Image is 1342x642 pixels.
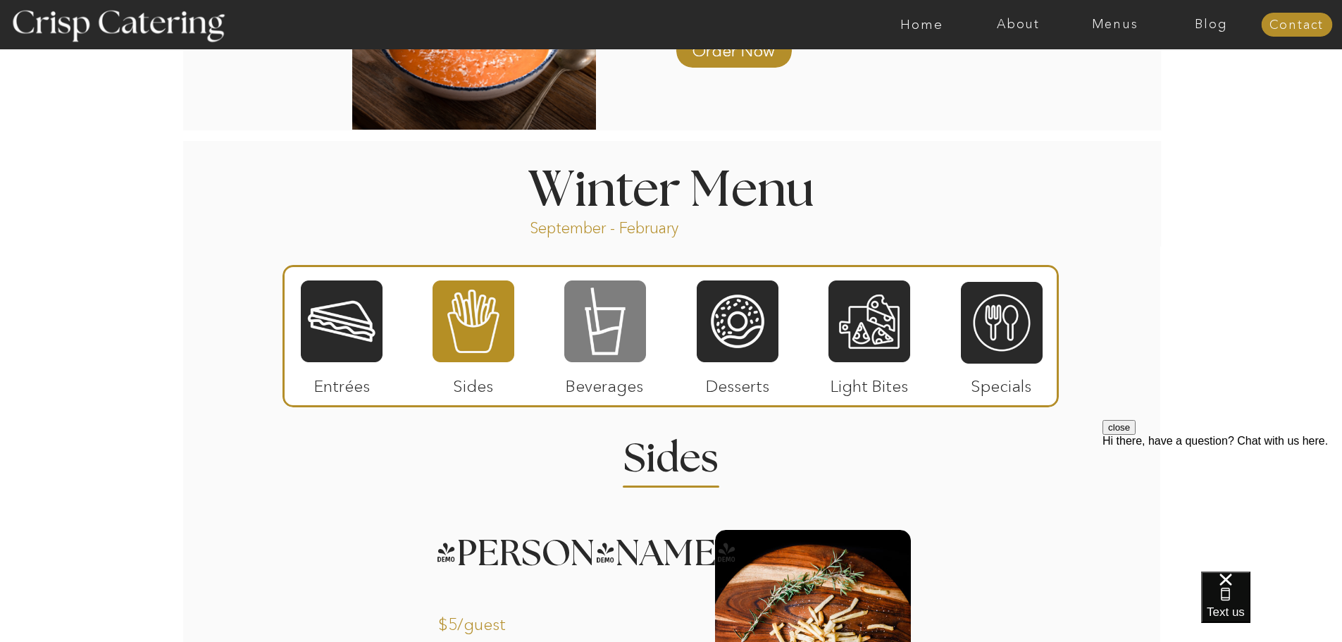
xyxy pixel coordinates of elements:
[476,166,867,208] h1: Winter Menu
[558,362,652,403] p: Beverages
[823,362,917,403] p: Light Bites
[435,536,695,553] h3: [PERSON_NAME]
[687,27,781,68] a: Order Now
[970,18,1067,32] a: About
[438,600,532,641] p: $5/guest
[602,439,740,467] h2: Sides
[530,218,723,234] p: September - February
[295,362,389,403] p: Entrées
[691,362,785,403] p: Desserts
[874,18,970,32] a: Home
[426,362,520,403] p: Sides
[1067,18,1163,32] a: Menus
[955,362,1048,403] p: Specials
[1261,18,1332,32] a: Contact
[1102,420,1342,589] iframe: podium webchat widget prompt
[1201,572,1342,642] iframe: podium webchat widget bubble
[1163,18,1260,32] a: Blog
